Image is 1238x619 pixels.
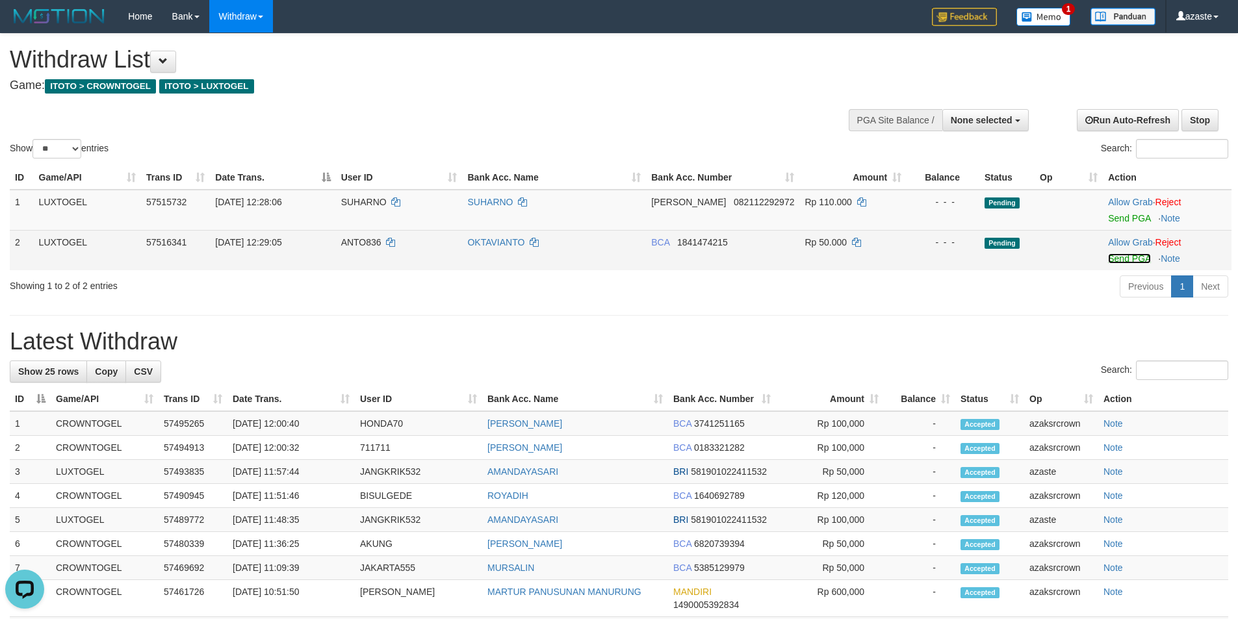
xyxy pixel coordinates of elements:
[18,366,79,377] span: Show 25 rows
[51,411,159,436] td: CROWNTOGEL
[1024,460,1098,484] td: azaste
[159,436,227,460] td: 57494913
[1103,587,1123,597] a: Note
[125,360,161,383] a: CSV
[673,600,739,610] span: Copy 1490005392834 to clipboard
[51,580,159,617] td: CROWNTOGEL
[1108,213,1150,223] a: Send PGA
[1024,411,1098,436] td: azaksrcrown
[955,387,1024,411] th: Status: activate to sort column ascending
[651,197,726,207] span: [PERSON_NAME]
[1120,275,1172,297] a: Previous
[884,411,955,436] td: -
[487,514,558,525] a: AMANDAYASARI
[1062,3,1076,15] span: 1
[51,556,159,580] td: CROWNTOGEL
[227,532,355,556] td: [DATE] 11:36:25
[1024,556,1098,580] td: azaksrcrown
[884,508,955,532] td: -
[1103,490,1123,501] a: Note
[1103,190,1232,231] td: ·
[34,166,141,190] th: Game/API: activate to sort column ascending
[227,580,355,617] td: [DATE] 10:51:50
[10,387,51,411] th: ID: activate to sort column descending
[1101,139,1228,158] label: Search:
[227,556,355,580] td: [DATE] 11:09:39
[776,436,884,460] td: Rp 100,000
[45,79,156,94] span: ITOTO > CROWNTOGEL
[159,484,227,508] td: 57490945
[159,387,227,411] th: Trans ID: activate to sort column ascending
[10,360,87,383] a: Show 25 rows
[961,539,999,550] span: Accepted
[10,274,506,292] div: Showing 1 to 2 of 2 entries
[227,484,355,508] td: [DATE] 11:51:46
[1103,538,1123,549] a: Note
[355,411,482,436] td: HONDA70
[134,366,153,377] span: CSV
[1024,532,1098,556] td: azaksrcrown
[51,387,159,411] th: Game/API: activate to sort column ascending
[159,411,227,436] td: 57495265
[487,562,534,573] a: MURSALIN
[355,436,482,460] td: 711711
[1161,253,1180,264] a: Note
[215,237,281,247] span: [DATE] 12:29:05
[355,387,482,411] th: User ID: activate to sort column ascending
[1077,109,1179,131] a: Run Auto-Refresh
[1103,442,1123,453] a: Note
[799,166,907,190] th: Amount: activate to sort column ascending
[1101,360,1228,380] label: Search:
[805,237,847,247] span: Rp 50.000
[159,460,227,484] td: 57493835
[10,411,51,436] td: 1
[159,508,227,532] td: 57489772
[32,139,81,158] select: Showentries
[1035,166,1103,190] th: Op: activate to sort column ascending
[734,197,794,207] span: Copy 082112292972 to clipboard
[673,538,691,549] span: BCA
[694,418,745,429] span: Copy 3741251165 to clipboard
[10,508,51,532] td: 5
[694,490,745,501] span: Copy 1640692789 to clipboard
[1103,562,1123,573] a: Note
[776,556,884,580] td: Rp 50,000
[1024,387,1098,411] th: Op: activate to sort column ascending
[10,139,109,158] label: Show entries
[1103,166,1232,190] th: Action
[51,436,159,460] td: CROWNTOGEL
[912,236,974,249] div: - - -
[159,556,227,580] td: 57469692
[355,532,482,556] td: AKUNG
[884,484,955,508] td: -
[146,237,187,247] span: 57516341
[1103,514,1123,525] a: Note
[985,197,1020,208] span: Pending
[51,532,159,556] td: CROWNTOGEL
[1108,197,1155,207] span: ·
[487,587,641,597] a: MARTUR PANUSUNAN MANURUNG
[141,166,210,190] th: Trans ID: activate to sort column ascending
[961,515,999,526] span: Accepted
[691,466,767,477] span: Copy 581901022411532 to clipboard
[1016,8,1071,26] img: Button%20Memo.svg
[10,47,812,73] h1: Withdraw List
[227,508,355,532] td: [DATE] 11:48:35
[1103,466,1123,477] a: Note
[691,514,767,525] span: Copy 581901022411532 to clipboard
[673,490,691,501] span: BCA
[341,197,387,207] span: SUHARNO
[95,366,118,377] span: Copy
[159,580,227,617] td: 57461726
[1136,139,1228,158] input: Search:
[776,460,884,484] td: Rp 50,000
[673,442,691,453] span: BCA
[673,418,691,429] span: BCA
[51,484,159,508] td: CROWNTOGEL
[487,538,562,549] a: [PERSON_NAME]
[10,230,34,270] td: 2
[487,418,562,429] a: [PERSON_NAME]
[1193,275,1228,297] a: Next
[1103,418,1123,429] a: Note
[694,562,745,573] span: Copy 5385129979 to clipboard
